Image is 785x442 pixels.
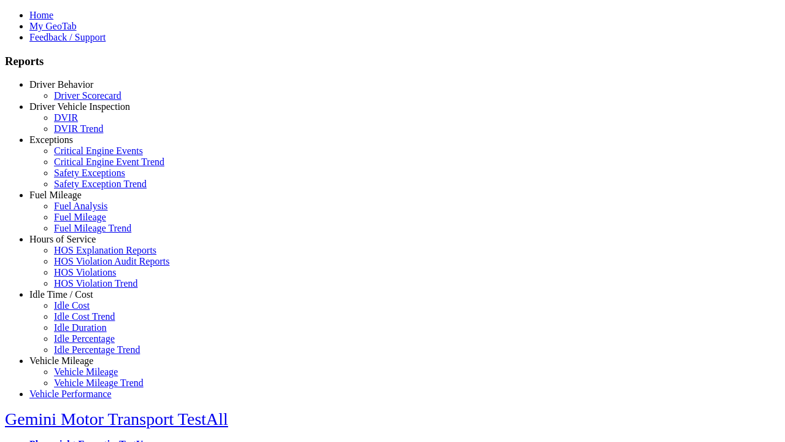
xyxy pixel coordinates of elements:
[29,79,93,90] a: Driver Behavior
[29,134,73,145] a: Exceptions
[54,90,121,101] a: Driver Scorecard
[29,32,105,42] a: Feedback / Support
[54,300,90,311] a: Idle Cost
[29,234,96,244] a: Hours of Service
[29,101,130,112] a: Driver Vehicle Inspection
[54,223,131,233] a: Fuel Mileage Trend
[54,212,106,222] a: Fuel Mileage
[29,21,77,31] a: My GeoTab
[29,190,82,200] a: Fuel Mileage
[54,366,118,377] a: Vehicle Mileage
[54,157,164,167] a: Critical Engine Event Trend
[54,267,116,277] a: HOS Violations
[29,355,93,366] a: Vehicle Mileage
[29,289,93,300] a: Idle Time / Cost
[54,145,143,156] a: Critical Engine Events
[54,179,147,189] a: Safety Exception Trend
[54,112,78,123] a: DVIR
[5,409,228,428] a: Gemini Motor Transport TestAll
[54,123,103,134] a: DVIR Trend
[54,333,115,344] a: Idle Percentage
[54,168,125,178] a: Safety Exceptions
[54,344,140,355] a: Idle Percentage Trend
[54,245,156,255] a: HOS Explanation Reports
[29,389,112,399] a: Vehicle Performance
[54,278,138,289] a: HOS Violation Trend
[54,311,115,322] a: Idle Cost Trend
[29,10,53,20] a: Home
[54,201,108,211] a: Fuel Analysis
[5,55,780,68] h3: Reports
[54,256,170,266] a: HOS Violation Audit Reports
[54,322,107,333] a: Idle Duration
[54,378,144,388] a: Vehicle Mileage Trend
